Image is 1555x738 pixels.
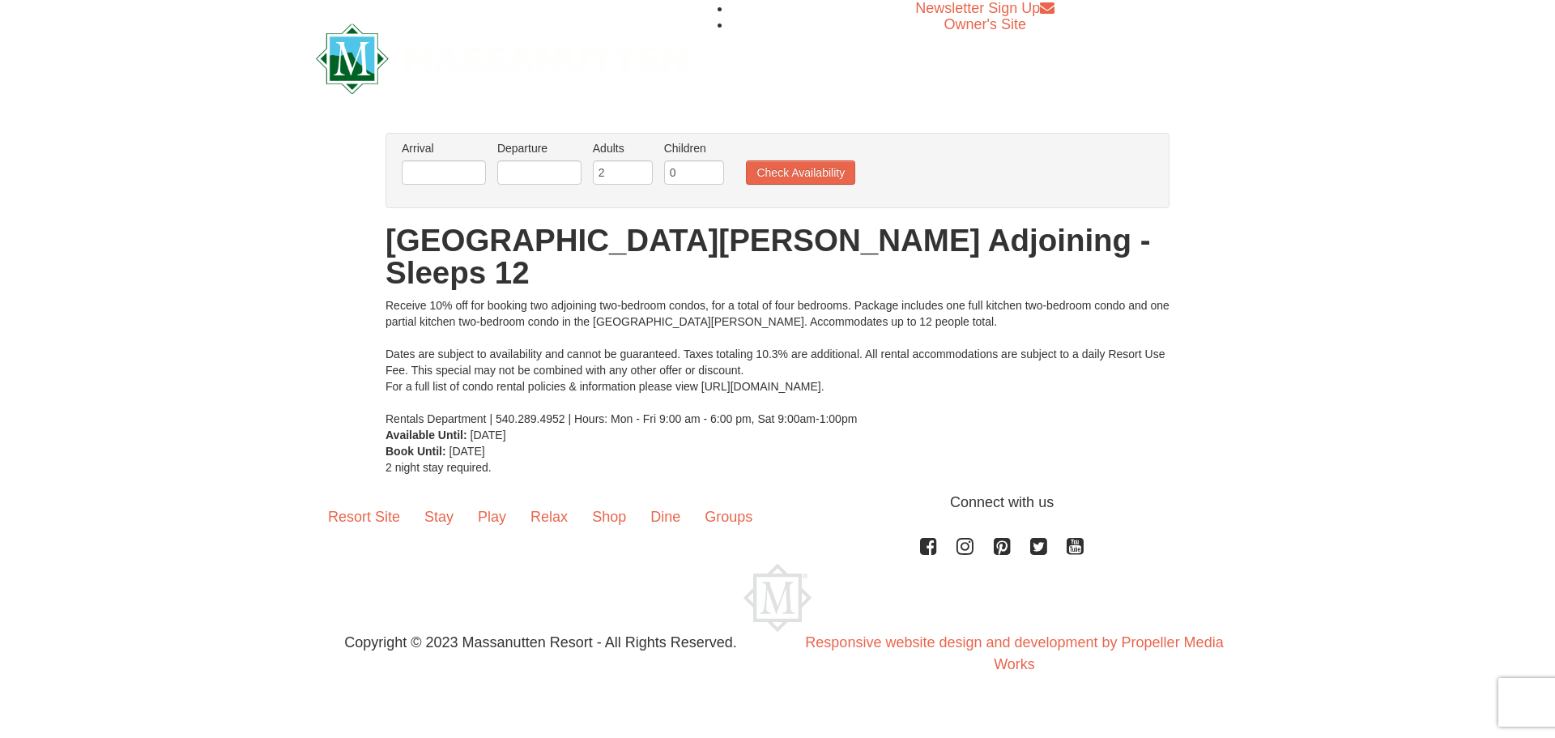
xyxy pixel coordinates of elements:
[471,429,506,442] span: [DATE]
[412,492,466,542] a: Stay
[316,492,412,542] a: Resort Site
[386,461,492,474] span: 2 night stay required.
[402,140,486,156] label: Arrival
[449,445,485,458] span: [DATE]
[944,16,1026,32] a: Owner's Site
[746,160,855,185] button: Check Availability
[304,632,777,654] p: Copyright © 2023 Massanutten Resort - All Rights Reserved.
[692,492,765,542] a: Groups
[316,23,687,94] img: Massanutten Resort Logo
[593,140,653,156] label: Adults
[316,37,687,75] a: Massanutten Resort
[805,634,1223,672] a: Responsive website design and development by Propeller Media Works
[497,140,582,156] label: Departure
[316,492,1239,514] p: Connect with us
[664,140,724,156] label: Children
[386,224,1169,289] h1: [GEOGRAPHIC_DATA][PERSON_NAME] Adjoining - Sleeps 12
[638,492,692,542] a: Dine
[580,492,638,542] a: Shop
[743,564,812,632] img: Massanutten Resort Logo
[386,429,467,442] strong: Available Until:
[386,445,446,458] strong: Book Until:
[518,492,580,542] a: Relax
[386,297,1169,427] div: Receive 10% off for booking two adjoining two-bedroom condos, for a total of four bedrooms. Packa...
[466,492,518,542] a: Play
